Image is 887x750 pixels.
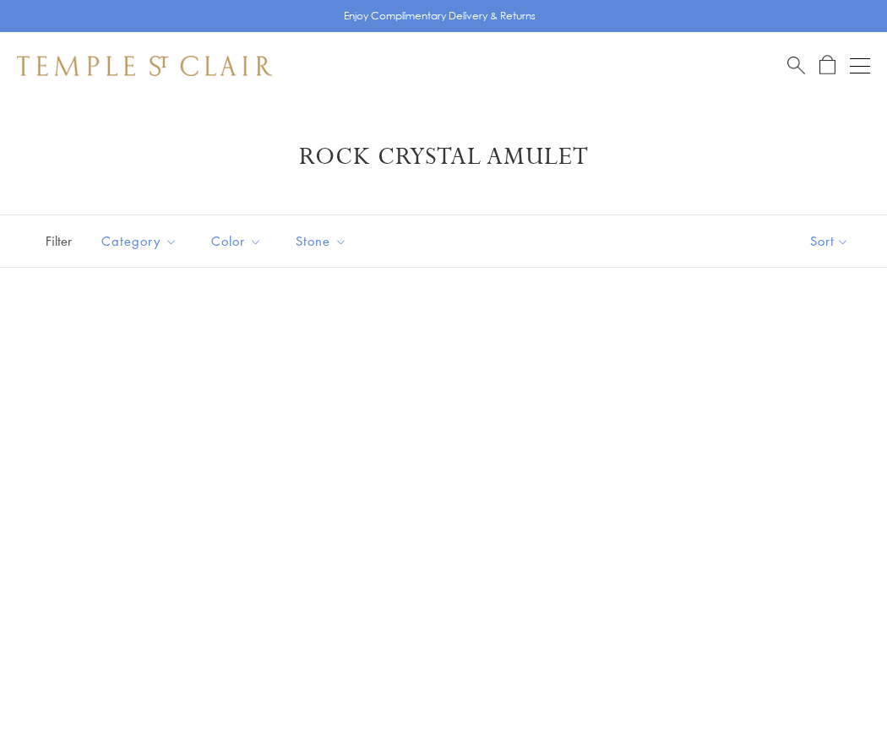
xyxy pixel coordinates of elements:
[93,231,190,252] span: Category
[344,8,536,24] p: Enjoy Complimentary Delivery & Returns
[17,56,272,76] img: Temple St. Clair
[283,222,360,260] button: Stone
[89,222,190,260] button: Category
[850,56,870,76] button: Open navigation
[199,222,275,260] button: Color
[287,231,360,252] span: Stone
[819,55,835,76] a: Open Shopping Bag
[787,55,805,76] a: Search
[203,231,275,252] span: Color
[772,215,887,267] button: Show sort by
[42,142,845,172] h1: Rock Crystal Amulet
